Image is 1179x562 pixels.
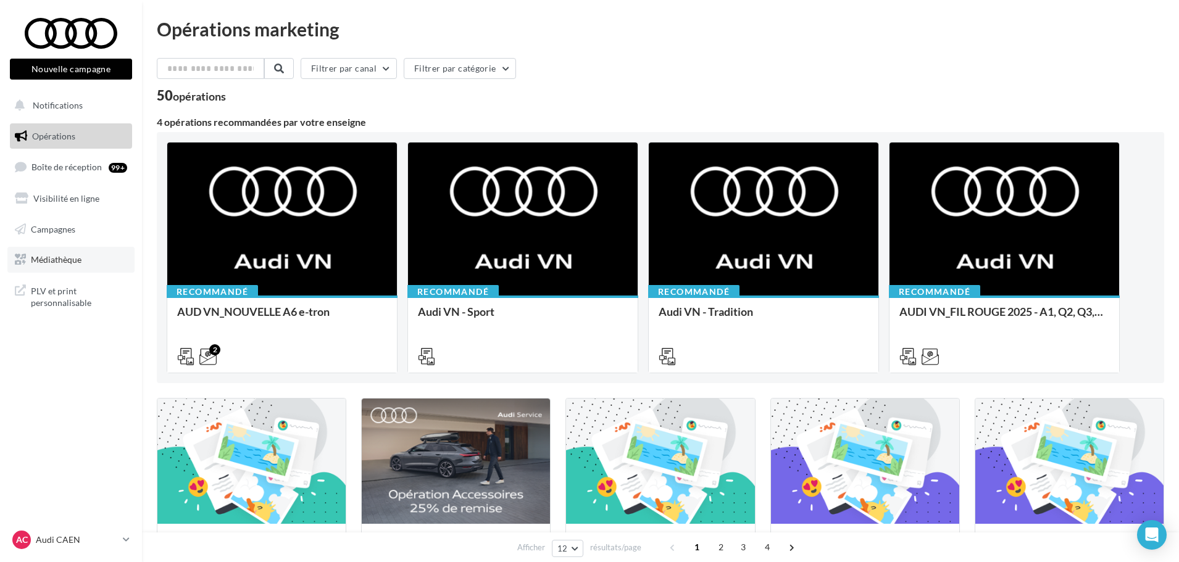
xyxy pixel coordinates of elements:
a: Opérations [7,123,135,149]
span: 12 [557,543,568,553]
span: 1 [687,537,707,557]
div: Audi VN - Sport [418,305,628,330]
span: Boîte de réception [31,162,102,172]
div: 50 [157,89,226,102]
div: Opérations marketing [157,20,1164,38]
div: Open Intercom Messenger [1137,520,1167,550]
p: Audi CAEN [36,534,118,546]
div: Audi VN - Tradition [659,305,869,330]
a: Médiathèque [7,247,135,273]
span: Campagnes [31,223,75,234]
a: Visibilité en ligne [7,186,135,212]
a: Boîte de réception99+ [7,154,135,180]
span: résultats/page [590,542,641,553]
span: Afficher [517,542,545,553]
div: Recommandé [648,285,739,299]
div: Recommandé [889,285,980,299]
span: 2 [711,537,731,557]
span: Opérations [32,131,75,141]
button: Filtrer par catégorie [404,58,516,79]
a: PLV et print personnalisable [7,278,135,314]
button: 12 [552,540,583,557]
span: PLV et print personnalisable [31,283,127,309]
button: Notifications [7,93,130,118]
span: 3 [733,537,753,557]
span: AC [16,534,28,546]
a: AC Audi CAEN [10,528,132,552]
div: AUDI VN_FIL ROUGE 2025 - A1, Q2, Q3, Q5 et Q4 e-tron [899,305,1109,330]
div: Recommandé [167,285,258,299]
span: 4 [757,537,777,557]
div: 99+ [109,163,127,173]
div: Recommandé [407,285,499,299]
div: 4 opérations recommandées par votre enseigne [157,117,1164,127]
button: Nouvelle campagne [10,59,132,80]
button: Filtrer par canal [301,58,397,79]
div: 2 [209,344,220,355]
span: Notifications [33,100,83,110]
span: Visibilité en ligne [33,193,99,204]
span: Médiathèque [31,254,81,265]
div: AUD VN_NOUVELLE A6 e-tron [177,305,387,330]
div: opérations [173,91,226,102]
a: Campagnes [7,217,135,242]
